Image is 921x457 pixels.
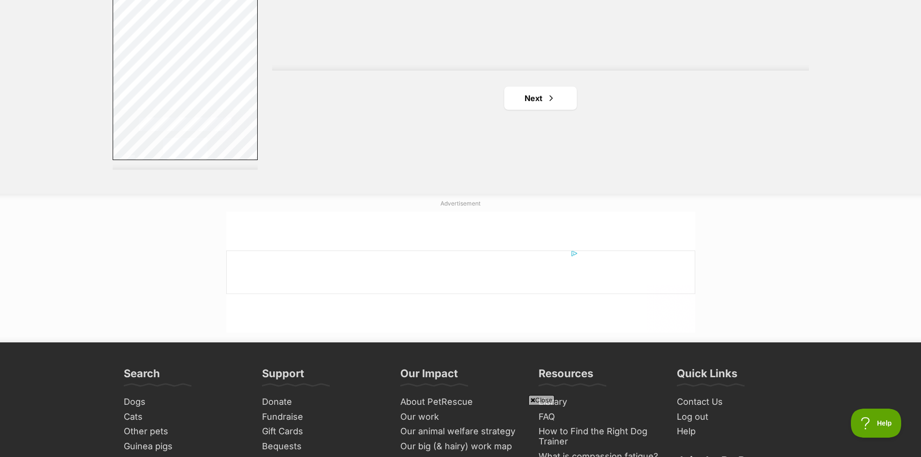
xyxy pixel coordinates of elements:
[120,424,249,439] a: Other pets
[673,410,802,425] a: Log out
[226,212,695,333] iframe: Advertisement
[272,87,809,110] nav: Pagination
[120,439,249,454] a: Guinea pigs
[124,367,160,386] h3: Search
[400,367,458,386] h3: Our Impact
[673,395,802,410] a: Contact Us
[226,409,695,452] iframe: Advertisement
[262,367,304,386] h3: Support
[539,367,593,386] h3: Resources
[851,409,902,438] iframe: Help Scout Beacon - Open
[396,395,525,410] a: About PetRescue
[535,395,663,410] a: Library
[504,87,577,110] a: Next page
[120,395,249,410] a: Dogs
[673,424,802,439] a: Help
[258,395,387,410] a: Donate
[528,395,555,405] span: Close
[120,410,249,425] a: Cats
[677,367,737,386] h3: Quick Links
